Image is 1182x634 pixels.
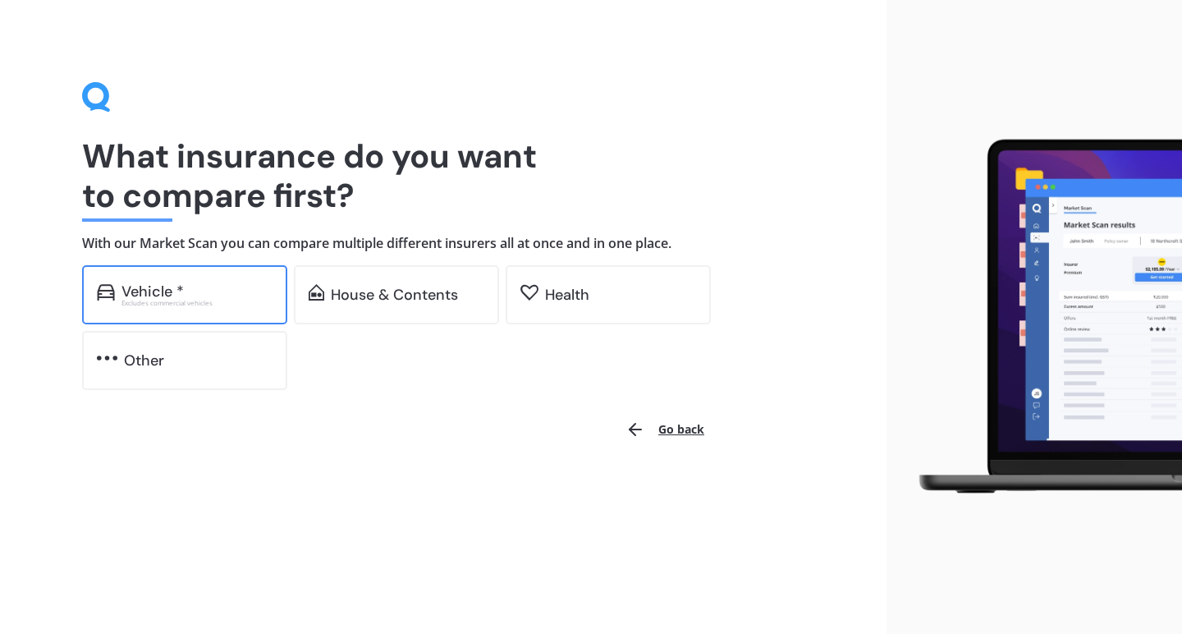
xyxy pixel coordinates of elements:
[97,284,115,301] img: car.f15378c7a67c060ca3f3.svg
[545,287,589,303] div: Health
[616,410,714,449] button: Go back
[82,235,804,252] h4: With our Market Scan you can compare multiple different insurers all at once and in one place.
[309,284,324,301] img: home-and-contents.b802091223b8502ef2dd.svg
[121,283,184,300] div: Vehicle *
[121,300,273,306] div: Excludes commercial vehicles
[97,350,117,366] img: other.81dba5aafe580aa69f38.svg
[124,352,164,369] div: Other
[331,287,458,303] div: House & Contents
[900,131,1182,503] img: laptop.webp
[520,284,538,301] img: health.62746f8bd298b648b488.svg
[82,136,804,215] h1: What insurance do you want to compare first?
